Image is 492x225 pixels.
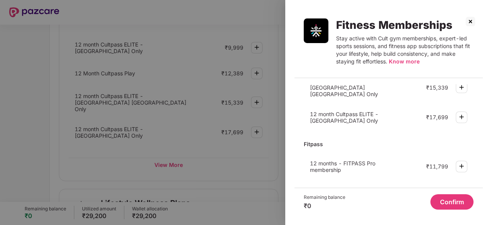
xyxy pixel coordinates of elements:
span: 12 month Cultpass ELITE - [GEOGRAPHIC_DATA] [GEOGRAPHIC_DATA] Only [310,78,378,97]
div: Stay active with Cult gym memberships, expert-led sports sessions, and fitness app subscriptions ... [336,35,474,65]
div: ₹0 [304,202,345,210]
img: svg+xml;base64,PHN2ZyBpZD0iUGx1cy0zMngzMiIgeG1sbnM9Imh0dHA6Ly93d3cudzMub3JnLzIwMDAvc3ZnIiB3aWR0aD... [457,83,466,92]
div: ₹11,799 [426,163,448,170]
div: Fitpass [304,137,474,151]
img: svg+xml;base64,PHN2ZyBpZD0iQ3Jvc3MtMzJ4MzIiIHhtbG5zPSJodHRwOi8vd3d3LnczLm9yZy8yMDAwL3N2ZyIgd2lkdG... [464,15,477,28]
div: Remaining balance [304,194,345,200]
img: Fitness Memberships [304,18,328,43]
img: svg+xml;base64,PHN2ZyBpZD0iUGx1cy0zMngzMiIgeG1sbnM9Imh0dHA6Ly93d3cudzMub3JnLzIwMDAvc3ZnIiB3aWR0aD... [457,162,466,171]
img: svg+xml;base64,PHN2ZyBpZD0iUGx1cy0zMngzMiIgeG1sbnM9Imh0dHA6Ly93d3cudzMub3JnLzIwMDAvc3ZnIiB3aWR0aD... [457,112,466,122]
div: ₹17,699 [426,114,448,120]
span: 12 month Cultpass ELITE - [GEOGRAPHIC_DATA] Only [310,111,378,124]
div: ₹15,339 [426,84,448,91]
span: 12 months - FITPASS Pro membership [310,160,375,173]
div: Fitness Memberships [336,18,474,32]
span: Know more [389,58,420,65]
button: Confirm [430,194,474,210]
